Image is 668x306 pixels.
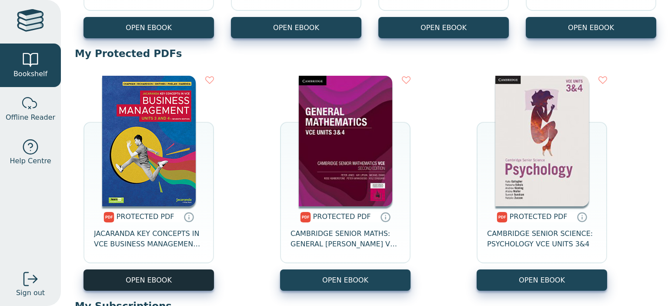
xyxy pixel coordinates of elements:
[495,76,589,206] img: e58ea5ec-bcc5-4a19-a7b6-4ca67f1b8dbd.jpg
[497,212,508,222] img: pdf.svg
[280,269,411,291] a: OPEN EBOOK
[477,269,607,291] a: OPEN EBOOK
[75,47,654,60] p: My Protected PDFs
[378,17,509,38] button: OPEN EBOOK
[526,17,656,38] button: OPEN EBOOK
[577,212,587,222] a: Protected PDFs cannot be printed, copied or shared. They can be accessed online through Education...
[300,212,311,222] img: pdf.svg
[117,212,174,221] span: PROTECTED PDF
[487,229,597,249] span: CAMBRIDGE SENIOR SCIENCE: PSYCHOLOGY VCE UNITS 3&4
[231,17,361,38] button: OPEN EBOOK
[380,212,391,222] a: Protected PDFs cannot be printed, copied or shared. They can be accessed online through Education...
[299,76,392,206] img: b51c9fc7-31fd-4d5b-8be6-3f7da7fcc9ed.jpg
[184,212,194,222] a: Protected PDFs cannot be printed, copied or shared. They can be accessed online through Education...
[16,288,45,298] span: Sign out
[291,229,400,249] span: CAMBRIDGE SENIOR MATHS: GENERAL [PERSON_NAME] VCE UNITS 3&4
[83,17,214,38] button: OPEN EBOOK
[510,212,568,221] span: PROTECTED PDF
[6,112,55,123] span: Offline Reader
[102,76,196,206] img: af433874-4055-4d77-9467-d1b2937e6b98.jpg
[83,269,214,291] a: OPEN EBOOK
[313,212,371,221] span: PROTECTED PDF
[104,212,114,222] img: pdf.svg
[94,229,204,249] span: JACARANDA KEY CONCEPTS IN VCE BUSINESS MANAGEMENT UNITS 3&4
[13,69,47,79] span: Bookshelf
[10,156,51,166] span: Help Centre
